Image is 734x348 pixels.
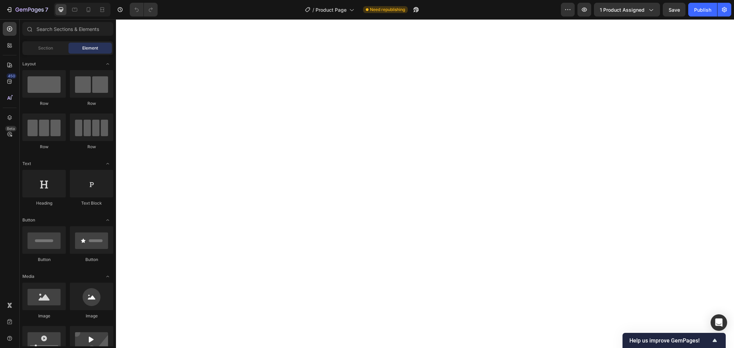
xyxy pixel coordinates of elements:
button: Publish [688,3,717,17]
iframe: Design area [116,19,734,348]
span: 1 product assigned [600,6,645,13]
button: 7 [3,3,51,17]
div: Heading [22,200,66,206]
span: Media [22,273,34,280]
span: Toggle open [102,58,113,69]
input: Search Sections & Elements [22,22,113,36]
span: Element [82,45,98,51]
button: Show survey - Help us improve GemPages! [629,336,719,345]
div: Row [70,100,113,107]
div: Row [70,144,113,150]
span: Toggle open [102,271,113,282]
span: Help us improve GemPages! [629,337,711,344]
div: Open Intercom Messenger [711,314,727,331]
div: Image [70,313,113,319]
span: Button [22,217,35,223]
span: Toggle open [102,215,113,226]
span: Product Page [316,6,347,13]
div: Beta [5,126,17,131]
span: / [312,6,314,13]
div: Image [22,313,66,319]
div: 450 [7,73,17,79]
div: Publish [694,6,711,13]
span: Save [669,7,680,13]
span: Need republishing [370,7,405,13]
div: Button [70,257,113,263]
div: Button [22,257,66,263]
span: Layout [22,61,36,67]
span: Section [38,45,53,51]
div: Row [22,144,66,150]
button: Save [663,3,685,17]
div: Text Block [70,200,113,206]
button: 1 product assigned [594,3,660,17]
div: Row [22,100,66,107]
div: Undo/Redo [130,3,158,17]
span: Text [22,161,31,167]
p: 7 [45,6,48,14]
span: Toggle open [102,158,113,169]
